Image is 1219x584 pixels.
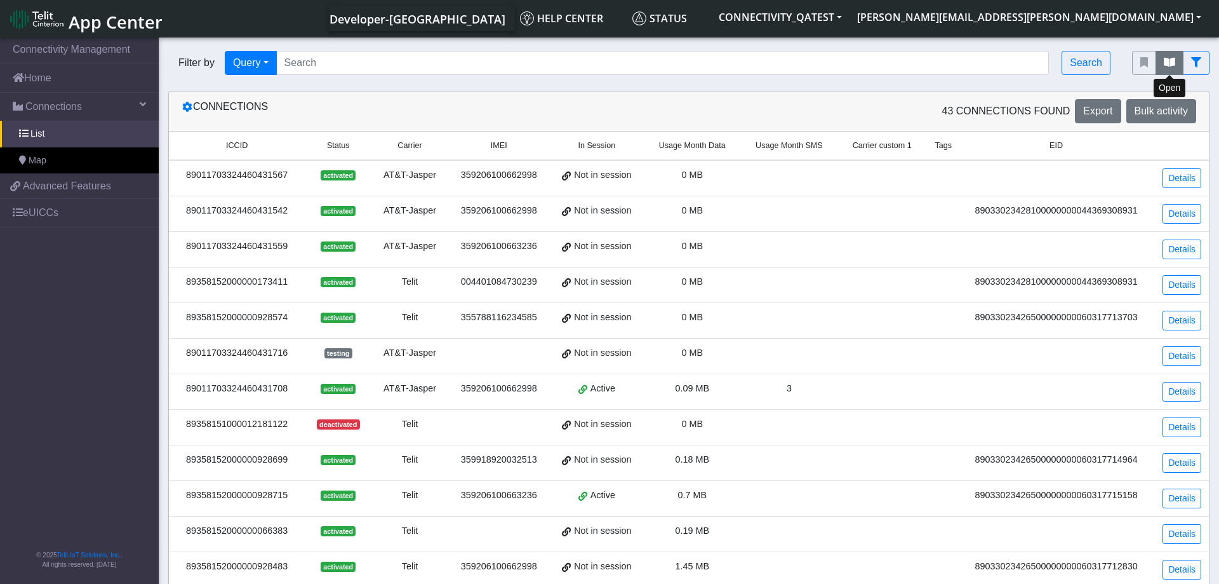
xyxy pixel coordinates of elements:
span: activated [321,170,356,180]
span: Connections [25,99,82,114]
span: 0.19 MB [675,526,709,536]
div: 89033023426500000000060317713703 [968,311,1145,325]
div: 89033023428100000000044369308931 [968,275,1145,289]
span: Not in session [574,204,631,218]
a: Status [627,6,711,31]
div: Telit [379,489,441,503]
span: Usage Month Data [659,140,726,152]
div: Telit [379,418,441,431]
span: activated [321,526,356,536]
span: activated [321,206,356,216]
span: activated [321,384,356,394]
span: testing [324,348,352,358]
div: AT&T-Jasper [379,346,441,360]
span: 0 MB [681,241,703,251]
div: 89358151000012181122 [177,418,297,431]
a: Details [1162,168,1201,188]
button: CONNECTIVITY_QATEST [711,6,849,29]
div: 89011703324460431559 [177,240,297,254]
span: Export [1083,105,1112,116]
div: AT&T-Jasper [379,168,441,182]
img: status.svg [632,11,646,25]
a: Details [1162,524,1201,544]
span: 0.09 MB [675,383,709,393]
div: Telit [379,524,441,538]
span: activated [321,241,356,252]
span: Map [29,154,46,168]
span: Not in session [574,524,631,538]
a: Details [1162,346,1201,366]
span: 0.7 MB [677,490,707,500]
div: AT&T-Jasper [379,204,441,218]
div: 359206100663236 [456,489,542,503]
input: Search... [276,51,1049,75]
div: 359206100663236 [456,240,542,254]
span: Tags [935,140,952,152]
div: 89358152000000173411 [177,275,297,289]
span: Not in session [574,240,631,254]
span: 0 MB [681,170,703,180]
div: 89033023426500000000060317715158 [968,489,1145,503]
a: Details [1162,240,1201,259]
span: ICCID [226,140,248,152]
span: 43 Connections found [942,104,1070,119]
span: EID [1049,140,1063,152]
span: activated [321,455,356,465]
img: logo-telit-cinterion-gw-new.png [10,9,63,29]
span: activated [321,491,356,501]
span: List [30,127,44,141]
div: 89358152000000066383 [177,524,297,538]
div: 89011703324460431567 [177,168,297,182]
span: Not in session [574,275,631,289]
span: App Center [69,10,163,34]
div: 89033023428100000000044369308931 [968,204,1145,218]
span: Advanced Features [23,179,111,194]
a: Details [1162,453,1201,473]
span: 0 MB [681,276,703,287]
button: Query [225,51,277,75]
span: Not in session [574,346,631,360]
a: Details [1162,275,1201,295]
a: Details [1162,311,1201,330]
div: 89011703324460431716 [177,346,297,360]
span: Not in session [574,311,631,325]
div: 89358152000000928574 [177,311,297,325]
div: 359206100662998 [456,204,542,218]
div: 359206100662998 [456,382,542,396]
button: Bulk activity [1126,99,1196,123]
div: Telit [379,311,441,325]
div: AT&T-Jasper [379,382,441,396]
span: activated [321,313,356,323]
button: [PERSON_NAME][EMAIL_ADDRESS][PERSON_NAME][DOMAIN_NAME] [849,6,1209,29]
div: AT&T-Jasper [379,240,441,254]
span: Not in session [574,418,631,431]
a: Details [1162,560,1201,580]
div: Telit [379,453,441,467]
button: Search [1062,51,1110,75]
a: Details [1162,418,1201,437]
span: 0 MB [681,312,703,322]
div: Open [1154,79,1185,97]
span: Carrier custom 1 [853,140,912,152]
div: Telit [379,560,441,574]
span: 0 MB [681,205,703,215]
a: Details [1162,382,1201,402]
div: 89358152000000928715 [177,489,297,503]
span: Carrier [397,140,422,152]
span: Developer-[GEOGRAPHIC_DATA] [330,11,505,27]
span: Not in session [574,560,631,574]
span: 0.18 MB [675,454,709,465]
span: Status [327,140,350,152]
span: Not in session [574,168,631,182]
div: 355788116234585 [456,311,542,325]
div: fitlers menu [1132,51,1209,75]
div: 89011703324460431708 [177,382,297,396]
span: activated [321,562,356,572]
span: activated [321,277,356,287]
a: Telit IoT Solutions, Inc. [57,552,121,559]
div: 359918920032513 [456,453,542,467]
div: Telit [379,275,441,289]
img: knowledge.svg [520,11,534,25]
div: 004401084730239 [456,275,542,289]
span: 0 MB [681,348,703,358]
